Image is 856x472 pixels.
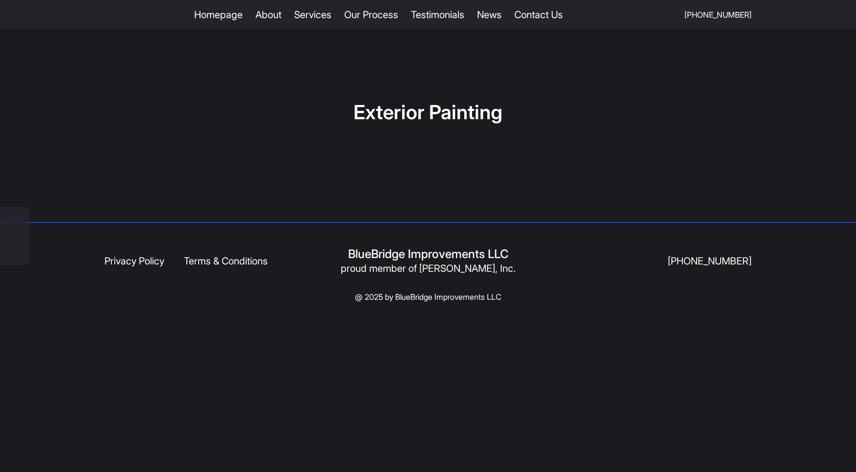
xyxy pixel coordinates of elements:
div: @ 2025 by BlueBridge Improvements LLC [104,290,752,304]
a: Terms & Conditions [184,254,268,268]
h3: BlueBridge Improvements LLC [320,247,536,262]
a: [PHONE_NUMBER] [668,254,752,268]
h2: Exterior Painting [104,91,752,134]
a: [PHONE_NUMBER] [684,8,752,22]
a: Privacy Policy [104,254,164,268]
div: proud member of [PERSON_NAME], Inc. [320,262,536,275]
